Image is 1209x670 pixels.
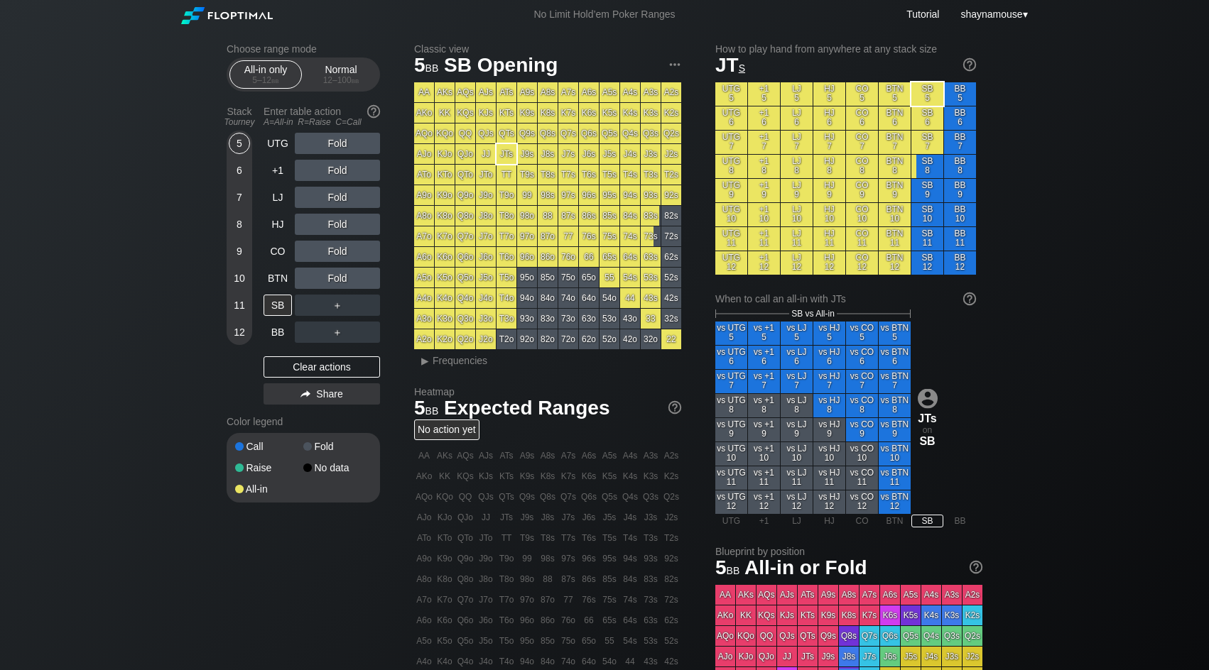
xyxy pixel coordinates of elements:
div: J3o [476,309,496,329]
div: Fold [303,441,372,451]
div: Fold [295,241,380,262]
div: T9o [497,185,516,205]
div: KQs [455,103,475,123]
div: 98o [517,206,537,226]
div: +1 11 [748,227,780,251]
div: Q4o [455,288,475,308]
div: 99 [517,185,537,205]
div: A8o [414,206,434,226]
div: HJ 9 [813,179,845,202]
div: UTG 10 [715,203,747,226]
div: Q8s [538,123,558,143]
img: help.32db89a4.svg [962,291,977,307]
div: Q9s [517,123,537,143]
div: CO 8 [846,155,878,178]
div: 96s [579,185,599,205]
div: T9s [517,165,537,185]
div: 53s [641,268,661,287]
div: UTG 6 [715,106,747,130]
div: CO 11 [846,227,878,251]
div: 92o [517,329,537,349]
div: 97s [558,185,578,205]
span: bb [425,59,439,75]
span: JT [715,54,745,76]
div: KJo [435,144,455,164]
div: ATo [414,165,434,185]
div: 92s [661,185,681,205]
div: 42s [661,288,681,308]
span: s [739,59,745,75]
div: Q7o [455,226,475,246]
div: J9s [517,144,537,164]
div: UTG 12 [715,251,747,275]
div: SB 5 [911,82,943,106]
div: vs HJ 5 [813,322,845,345]
div: +1 5 [748,82,780,106]
div: Fold [295,187,380,208]
div: SB 7 [911,131,943,154]
div: 72s [661,226,681,246]
div: J6o [476,247,496,267]
div: 65o [579,268,599,287]
div: AQs [455,82,475,102]
div: 82o [538,329,558,349]
h2: Classic view [414,43,681,55]
div: BB 5 [944,82,976,106]
div: AJo [414,144,434,164]
div: 93s [641,185,661,205]
div: Q7s [558,123,578,143]
span: SB vs All-in [791,309,835,319]
div: CO 12 [846,251,878,275]
div: LJ [264,187,292,208]
div: HJ 5 [813,82,845,106]
div: 9 [229,241,250,262]
div: 53o [600,309,619,329]
div: 84s [620,206,640,226]
div: HJ 8 [813,155,845,178]
div: K2o [435,329,455,349]
div: ATs [497,82,516,102]
div: SB 12 [911,251,943,275]
div: 76s [579,226,599,246]
div: BB 7 [944,131,976,154]
div: 12 – 100 [311,75,371,85]
div: J8s [538,144,558,164]
div: A5s [600,82,619,102]
div: ＋ [295,295,380,316]
div: HJ 10 [813,203,845,226]
div: A2o [414,329,434,349]
div: QJs [476,123,496,143]
div: BTN 9 [879,179,911,202]
div: KQo [435,123,455,143]
div: K6s [579,103,599,123]
div: BTN 7 [879,131,911,154]
div: +1 7 [748,131,780,154]
div: vs LJ 5 [781,322,813,345]
div: vs UTG 5 [715,322,747,345]
div: BB 10 [944,203,976,226]
div: J5s [600,144,619,164]
div: 75s [600,226,619,246]
div: UTG 9 [715,179,747,202]
div: K2s [661,103,681,123]
div: BB 6 [944,106,976,130]
div: K7o [435,226,455,246]
div: 6 [229,160,250,181]
div: When to call an all-in with JTs [715,293,976,304]
div: A3o [414,309,434,329]
div: 7 [229,187,250,208]
div: 86o [538,247,558,267]
div: 87o [538,226,558,246]
div: A8s [538,82,558,102]
div: K7s [558,103,578,123]
div: 82s [661,206,681,226]
div: 83o [538,309,558,329]
div: CO 6 [846,106,878,130]
h2: Choose range mode [227,43,380,55]
div: K5o [435,268,455,287]
div: HJ 6 [813,106,845,130]
div: LJ 6 [781,106,813,130]
div: K4o [435,288,455,308]
div: ＋ [295,322,380,343]
div: KTo [435,165,455,185]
